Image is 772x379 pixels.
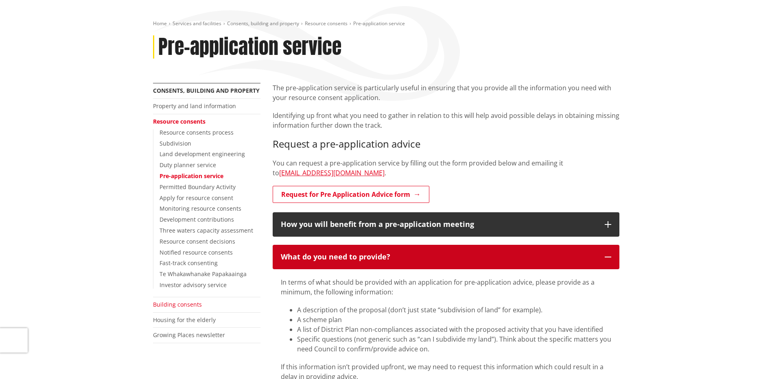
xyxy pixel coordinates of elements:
[160,161,216,169] a: Duty planner service
[297,325,611,334] li: A list of District Plan non-compliances associated with the proposed activity that you have ident...
[153,20,167,27] a: Home
[153,316,216,324] a: Housing for the elderly
[153,102,236,110] a: Property and land information
[160,183,236,191] a: Permitted Boundary Activity
[297,315,611,325] li: A scheme plan
[281,253,597,261] div: What do you need to provide?
[227,20,299,27] a: Consents, building and property
[173,20,221,27] a: Services and facilities
[273,138,619,150] h3: Request a pre-application advice
[353,20,405,27] span: Pre-application service
[273,111,619,130] p: Identifying up front what you need to gather in relation to this will help avoid possible delays ...
[160,150,245,158] a: Land development engineering
[160,139,191,147] a: Subdivision
[160,172,223,180] a: Pre-application service
[153,118,206,125] a: Resource consents
[281,220,597,229] h3: How you will benefit from a pre-application meeting
[160,227,253,234] a: Three waters capacity assessment
[273,83,619,102] p: The pre-application service is particularly useful in ensuring that you provide all the informati...
[160,259,218,267] a: Fast-track consenting
[160,129,234,136] a: Resource consents process
[305,20,348,27] a: Resource consents
[153,87,260,94] a: Consents, building and property
[158,35,341,59] h1: Pre-application service
[297,305,611,315] li: A description of the proposal (don’t just state “subdivision of land” for example).
[153,20,619,27] nav: breadcrumb
[735,345,764,374] iframe: Messenger Launcher
[160,216,234,223] a: Development contributions
[273,245,619,269] button: What do you need to provide?
[160,194,233,202] a: Apply for resource consent
[279,168,385,177] a: [EMAIL_ADDRESS][DOMAIN_NAME]
[273,186,429,203] a: Request for Pre Application Advice form
[297,334,611,354] li: Specific questions (not generic such as “can I subdivide my land”). Think about the specific matt...
[160,281,227,289] a: Investor advisory service
[273,212,619,237] button: How you will benefit from a pre-application meeting
[273,158,619,178] p: You can request a pre-application service by filling out the form provided below and emailing it ...
[160,237,235,245] a: Resource consent decisions
[160,270,247,278] a: Te Whakawhanake Papakaainga
[153,331,225,339] a: Growing Places newsletter
[153,301,202,308] a: Building consents
[160,248,233,256] a: Notified resource consents
[160,205,241,212] a: Monitoring resource consents
[281,277,611,297] p: In terms of what should be provided with an application for pre-application advice, please provid...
